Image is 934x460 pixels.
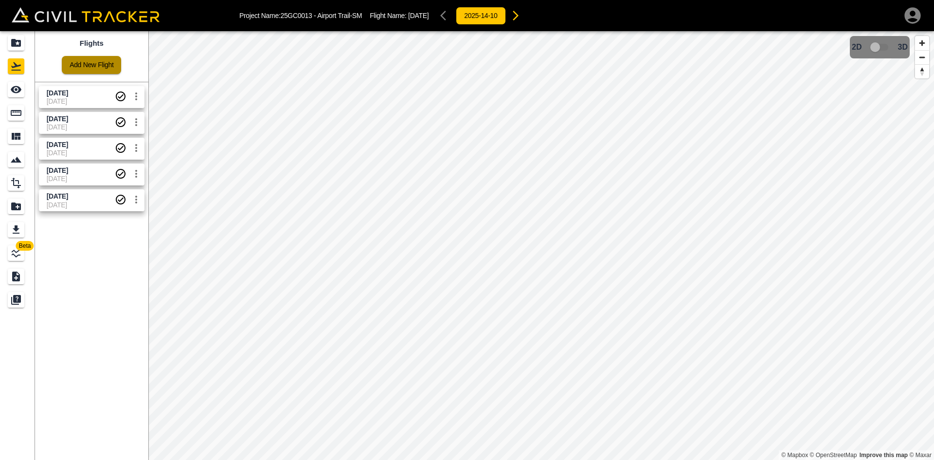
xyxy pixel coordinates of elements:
[898,43,908,52] span: 3D
[148,31,934,460] canvas: Map
[852,43,862,52] span: 2D
[860,452,908,459] a: Map feedback
[915,36,929,50] button: Zoom in
[12,7,160,22] img: Civil Tracker
[915,50,929,64] button: Zoom out
[909,452,932,459] a: Maxar
[239,12,362,19] p: Project Name: 25GC0013 - Airport Trail-SM
[370,12,429,19] p: Flight Name:
[915,64,929,78] button: Reset bearing to north
[810,452,857,459] a: OpenStreetMap
[781,452,808,459] a: Mapbox
[408,12,429,19] span: [DATE]
[866,38,894,56] span: 3D model not uploaded yet
[456,7,505,25] button: 2025-14-10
